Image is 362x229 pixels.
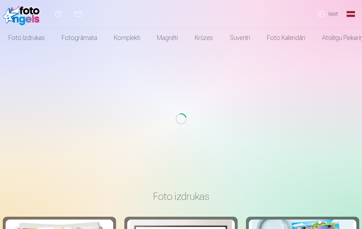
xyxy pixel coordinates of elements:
a: Magnēti [149,28,186,48]
a: Foto kalendāri [259,28,314,48]
img: /fa1 [3,3,43,25]
h3: Foto izdrukas [8,190,354,203]
a: Krūzes [186,28,221,48]
a: Suvenīri [221,28,259,48]
a: Fotogrāmata [53,28,105,48]
a: Komplekti [105,28,149,48]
